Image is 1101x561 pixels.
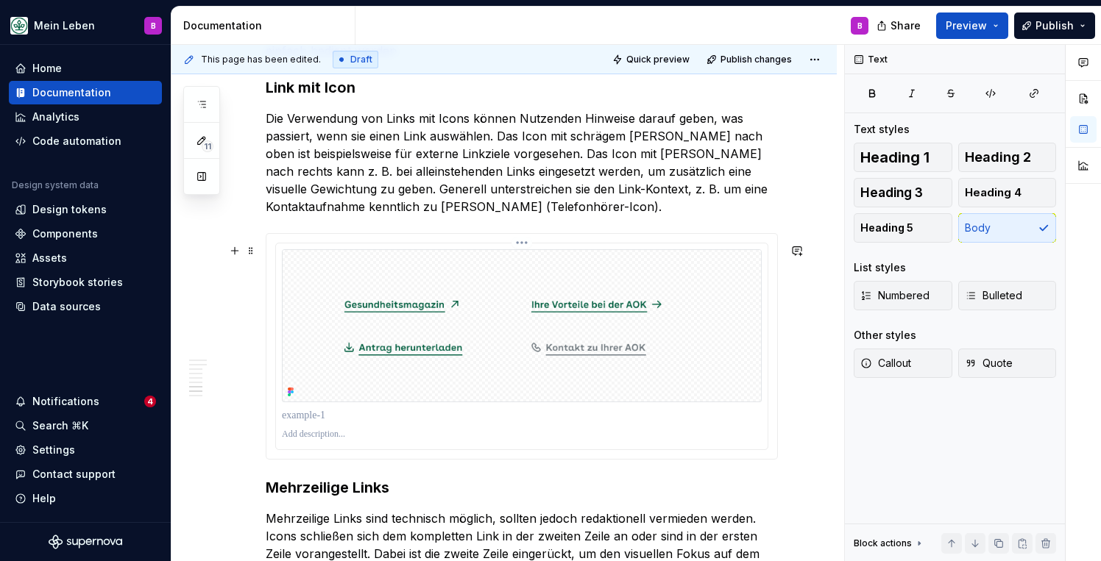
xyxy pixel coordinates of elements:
h3: Link mit Icon [266,77,778,98]
button: Search ⌘K [9,414,162,437]
svg: Supernova Logo [49,535,122,549]
button: Heading 3 [854,178,952,207]
div: List styles [854,260,906,275]
span: This page has been edited. [201,54,321,65]
button: Help [9,487,162,510]
div: Block actions [854,533,925,554]
button: Publish [1014,12,1095,39]
div: Notifications [32,394,99,409]
a: Home [9,57,162,80]
div: Data sources [32,299,101,314]
div: Help [32,491,56,506]
div: Assets [32,251,67,265]
button: Numbered [854,281,952,310]
button: Mein LebenB [3,10,168,41]
span: 11 [202,140,213,152]
span: Heading 1 [860,150,930,165]
div: B [857,20,863,32]
a: Settings [9,438,162,462]
a: Documentation [9,81,162,104]
button: Heading 4 [958,178,1057,207]
div: B [151,20,156,32]
button: Quick preview [608,49,696,70]
button: Contact support [9,462,162,486]
div: Design tokens [32,202,107,217]
div: Text styles [854,122,910,137]
div: Block actions [854,537,912,549]
span: Share [891,18,921,33]
span: Preview [946,18,987,33]
a: Code automation [9,129,162,153]
span: Heading 3 [860,185,923,200]
div: Documentation [32,85,111,100]
span: Callout [860,356,911,371]
img: df5db9ef-aba0-4771-bf51-9763b7497661.png [10,17,28,35]
span: Quote [965,356,1013,371]
button: Heading 1 [854,143,952,172]
span: 4 [144,396,156,407]
a: Storybook stories [9,271,162,294]
button: Bulleted [958,281,1057,310]
div: Analytics [32,110,79,124]
button: Heading 2 [958,143,1057,172]
div: Contact support [32,467,116,482]
span: Heading 2 [965,150,1031,165]
span: Heading 4 [965,185,1022,200]
a: Analytics [9,105,162,129]
span: Publish [1035,18,1074,33]
span: Draft [350,54,372,65]
div: Settings [32,443,75,457]
a: Data sources [9,295,162,318]
div: Storybook stories [32,275,123,290]
button: Quote [958,349,1057,378]
div: Mein Leben [34,18,95,33]
button: Publish changes [702,49,799,70]
button: Callout [854,349,952,378]
span: Publish changes [721,54,792,65]
div: Search ⌘K [32,418,88,433]
span: Heading 5 [860,221,913,235]
div: Components [32,226,98,241]
p: Die Verwendung von Links mit Icons können Nutzenden Hinweise darauf geben, was passiert, wenn sie... [266,110,778,215]
h3: Mehrzeilige Links [266,477,778,498]
button: Heading 5 [854,213,952,243]
div: Home [32,61,62,76]
span: Quick preview [626,54,690,65]
button: Preview [936,12,1008,39]
span: Numbered [860,288,930,303]
div: Design system data [12,179,99,191]
button: Notifications4 [9,390,162,413]
div: Code automation [32,134,121,149]
a: Components [9,222,162,246]
a: Design tokens [9,198,162,221]
a: Assets [9,246,162,270]
span: Bulleted [965,288,1022,303]
div: Documentation [183,18,349,33]
div: Other styles [854,328,916,343]
button: Share [869,12,930,39]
